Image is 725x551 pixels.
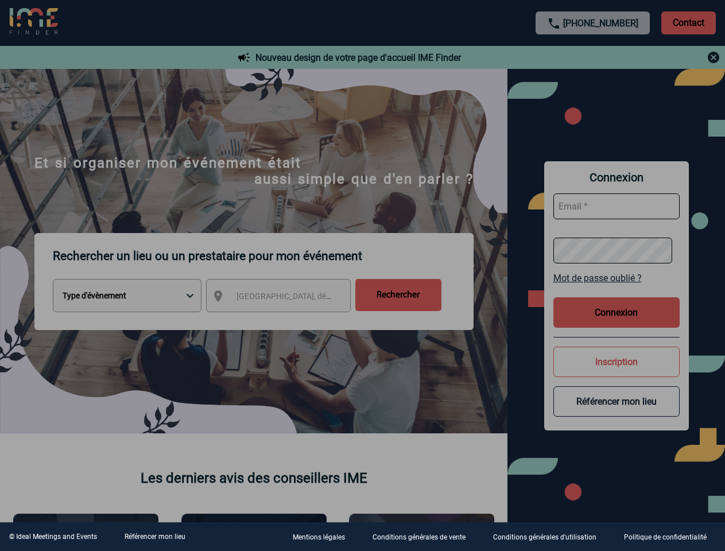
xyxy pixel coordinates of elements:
[9,533,97,541] div: © Ideal Meetings and Events
[284,531,363,542] a: Mentions légales
[293,534,345,542] p: Mentions légales
[493,534,596,542] p: Conditions générales d'utilisation
[624,534,707,542] p: Politique de confidentialité
[373,534,466,542] p: Conditions générales de vente
[363,531,484,542] a: Conditions générales de vente
[615,531,725,542] a: Politique de confidentialité
[125,533,185,541] a: Référencer mon lieu
[484,531,615,542] a: Conditions générales d'utilisation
